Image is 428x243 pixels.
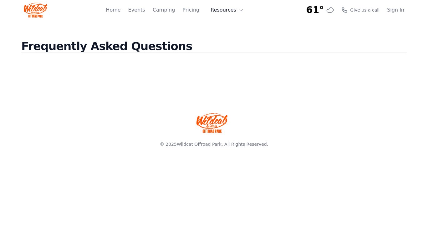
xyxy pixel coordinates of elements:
[106,6,120,14] a: Home
[306,4,324,16] span: 61°
[177,142,222,147] a: Wildcat Offroad Park
[160,142,268,147] span: © 2025 . All Rights Reserved.
[21,40,407,63] h2: Frequently Asked Questions
[128,6,145,14] a: Events
[182,6,199,14] a: Pricing
[196,113,228,133] img: Wildcat Offroad park
[24,3,47,18] img: Wildcat Logo
[350,7,380,13] span: Give us a call
[341,7,380,13] a: Give us a call
[153,6,175,14] a: Camping
[207,4,247,16] button: Resources
[387,6,404,14] a: Sign In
